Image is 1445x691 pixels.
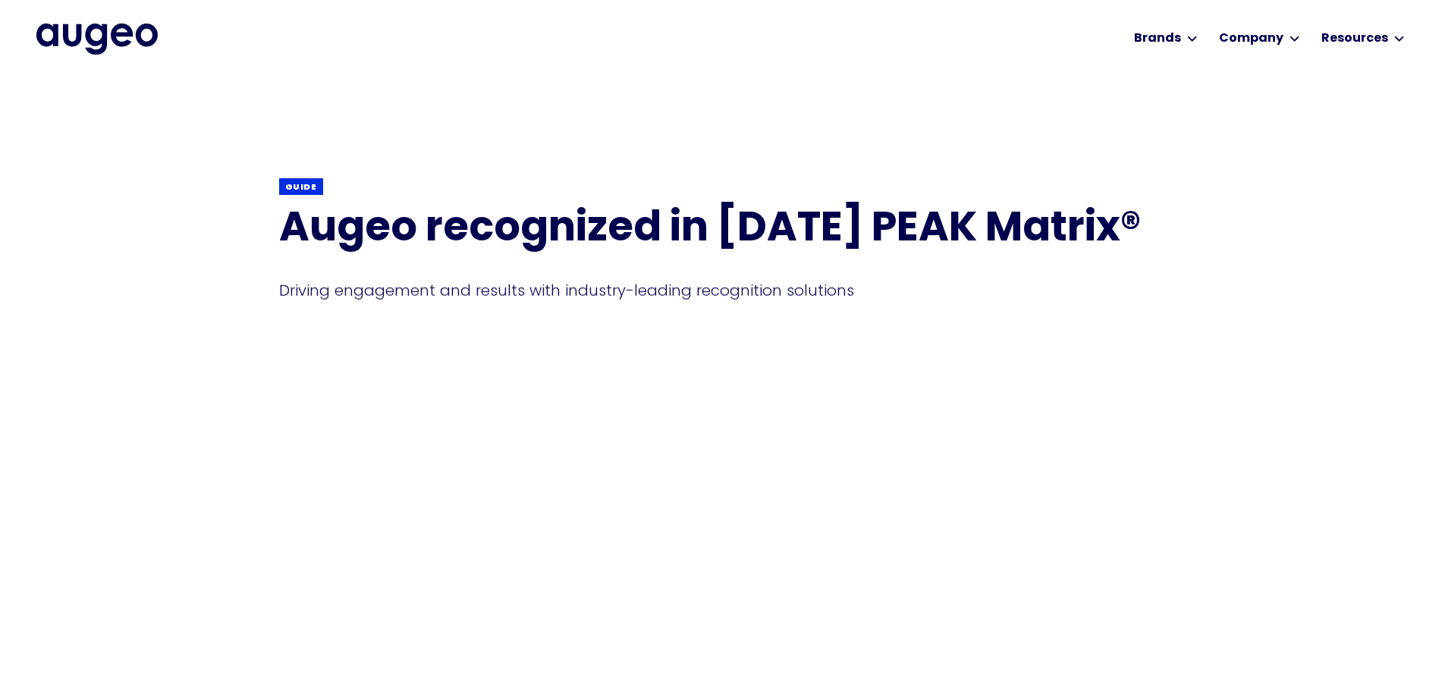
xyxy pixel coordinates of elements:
div: Driving engagement and results with industry-leading recognition solutions [279,280,1167,301]
a: home [36,24,158,54]
div: Brands [1134,30,1181,48]
img: Augeo's full logo in midnight blue. [36,24,158,54]
div: Guide [285,182,317,193]
div: Company [1219,30,1283,48]
h1: Augeo recognized in [DATE] PEAK Matrix® [279,208,1167,253]
div: Resources [1321,30,1388,48]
